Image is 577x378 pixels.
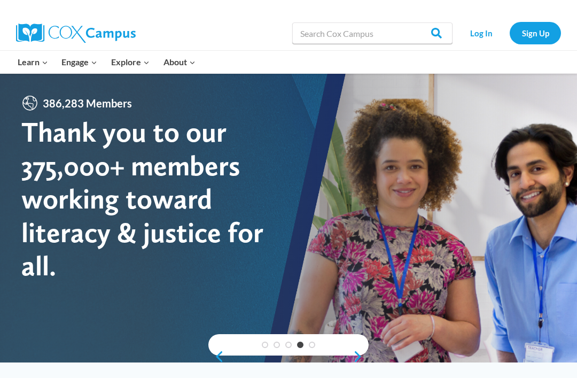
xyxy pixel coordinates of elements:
[297,342,303,348] a: 4
[510,22,561,44] a: Sign Up
[458,22,561,44] nav: Secondary Navigation
[458,22,504,44] a: Log In
[38,95,136,112] span: 386,283 Members
[157,51,202,73] button: Child menu of About
[262,342,268,348] a: 1
[274,342,280,348] a: 2
[21,115,288,282] div: Thank you to our 375,000+ members working toward literacy & justice for all.
[104,51,157,73] button: Child menu of Explore
[11,51,202,73] nav: Primary Navigation
[309,342,315,348] a: 5
[55,51,105,73] button: Child menu of Engage
[353,350,369,363] a: next
[292,22,453,44] input: Search Cox Campus
[16,24,136,43] img: Cox Campus
[208,350,224,363] a: previous
[11,51,55,73] button: Child menu of Learn
[285,342,292,348] a: 3
[208,346,369,367] div: content slider buttons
